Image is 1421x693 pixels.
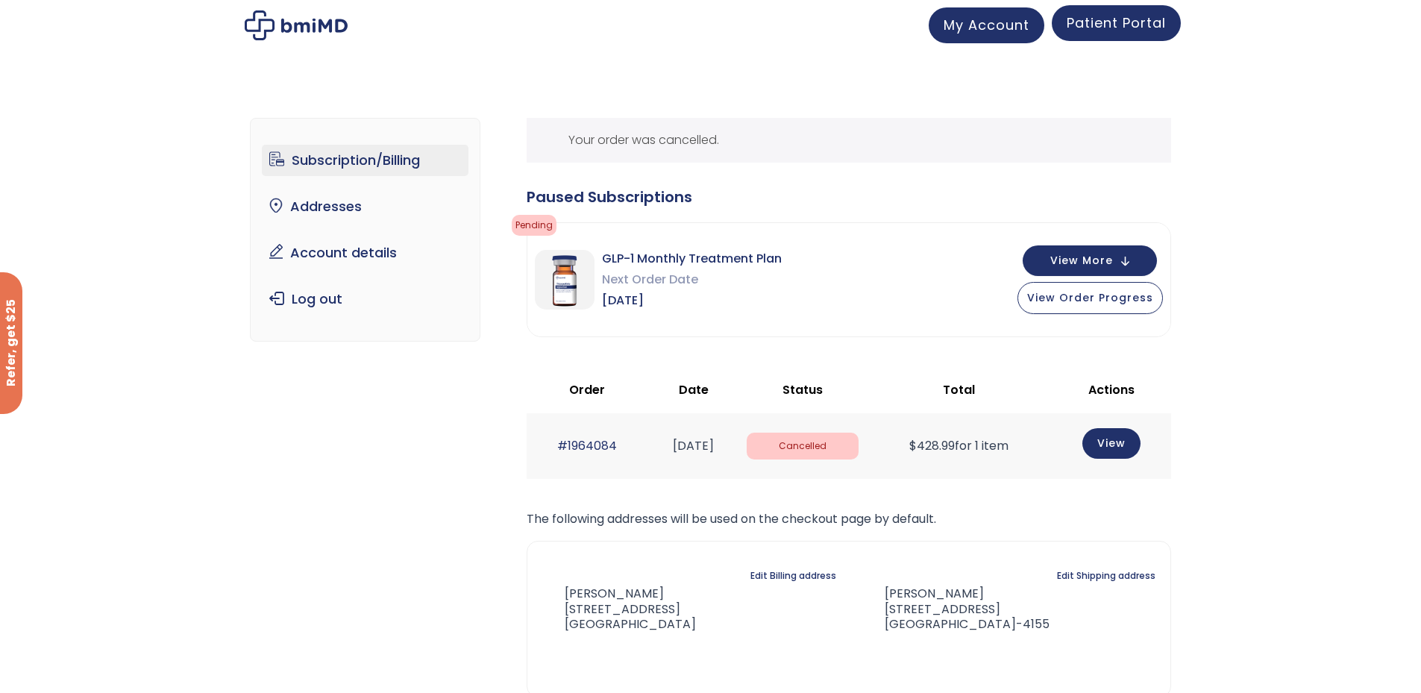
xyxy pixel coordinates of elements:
span: Cancelled [747,433,859,460]
span: Order [569,381,605,398]
a: Log out [262,283,468,315]
span: View More [1050,256,1113,266]
time: [DATE] [673,437,714,454]
a: Subscription/Billing [262,145,468,176]
span: 428.99 [909,437,955,454]
span: Next Order Date [602,269,782,290]
span: Date [679,381,709,398]
span: Patient Portal [1067,13,1166,32]
span: View Order Progress [1027,290,1153,305]
a: Patient Portal [1052,5,1181,41]
span: [DATE] [602,290,782,311]
a: Edit Billing address [750,565,836,586]
button: View Order Progress [1017,282,1163,314]
img: GLP-1 Monthly Treatment Plan [535,250,595,310]
address: [PERSON_NAME] [STREET_ADDRESS] [GEOGRAPHIC_DATA]-4155 [861,586,1050,633]
p: The following addresses will be used on the checkout page by default. [527,509,1171,530]
a: View [1082,428,1141,459]
div: Your order was cancelled. [527,118,1171,163]
nav: Account pages [250,118,480,342]
a: Addresses [262,191,468,222]
span: My Account [944,16,1029,34]
span: Status [782,381,823,398]
div: Paused Subscriptions [527,186,1171,207]
span: pending [512,215,556,236]
span: $ [909,437,917,454]
button: View More [1023,245,1157,276]
a: Account details [262,237,468,269]
td: for 1 item [866,413,1053,478]
span: Actions [1088,381,1135,398]
a: #1964084 [557,437,617,454]
a: Edit Shipping address [1057,565,1155,586]
address: [PERSON_NAME] [STREET_ADDRESS] [GEOGRAPHIC_DATA] [542,586,696,633]
span: GLP-1 Monthly Treatment Plan [602,248,782,269]
a: My Account [929,7,1044,43]
img: My account [245,10,348,40]
span: Total [943,381,975,398]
